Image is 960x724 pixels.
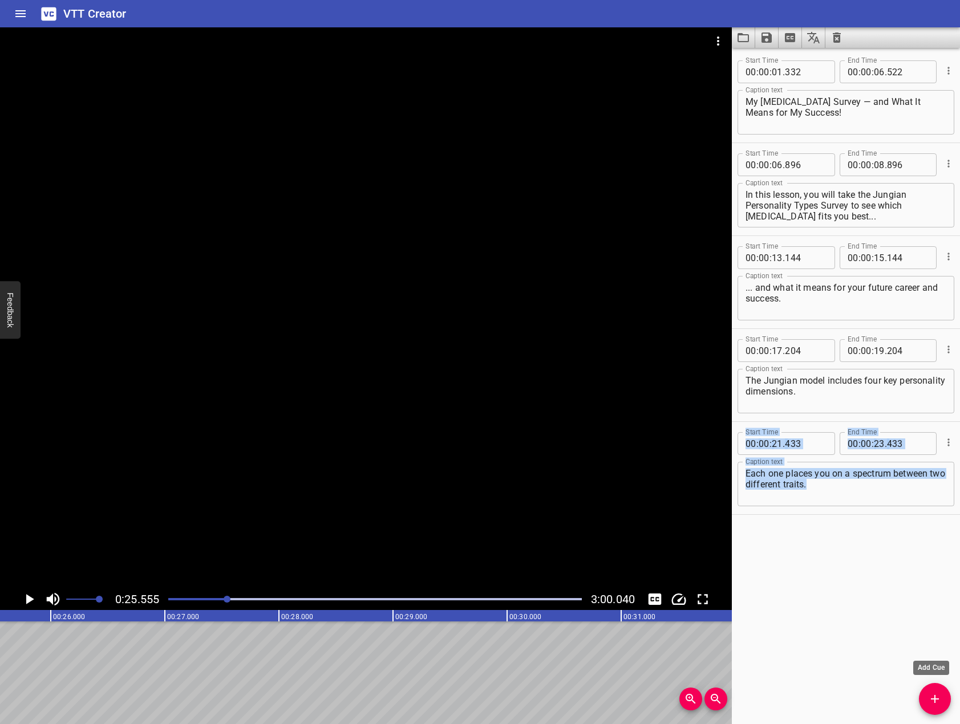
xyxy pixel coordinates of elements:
[874,153,885,176] input: 08
[756,153,759,176] span: :
[825,27,848,48] button: Clear captions
[759,339,769,362] input: 00
[756,60,759,83] span: :
[861,246,872,269] input: 00
[885,339,887,362] span: .
[668,588,690,610] div: Playback Speed
[872,432,874,455] span: :
[42,588,64,610] button: Toggle mute
[759,432,769,455] input: 00
[679,688,702,710] button: Zoom In
[53,613,85,621] text: 00:26.000
[874,60,885,83] input: 06
[848,153,858,176] input: 00
[772,60,783,83] input: 01
[746,153,756,176] input: 00
[395,613,427,621] text: 00:29.000
[785,153,827,176] input: 896
[769,339,772,362] span: :
[887,246,929,269] input: 144
[785,246,827,269] input: 144
[783,31,797,44] svg: Extract captions from video
[63,5,127,23] h6: VTT Creator
[783,432,785,455] span: .
[858,153,861,176] span: :
[872,153,874,176] span: :
[746,339,756,362] input: 00
[848,60,858,83] input: 00
[872,339,874,362] span: :
[783,339,785,362] span: .
[941,63,956,78] button: Cue Options
[704,688,727,710] button: Zoom Out
[872,246,874,269] span: :
[668,588,690,610] button: Change Playback Speed
[281,613,313,621] text: 00:28.000
[746,375,946,408] textarea: The Jungian model includes four key personality dimensions.
[746,189,946,222] textarea: In this lesson, you will take the Jungian Personality Types Survey to see which [MEDICAL_DATA] fi...
[623,613,655,621] text: 00:31.000
[858,246,861,269] span: :
[861,153,872,176] input: 00
[874,339,885,362] input: 19
[872,60,874,83] span: :
[591,592,635,606] span: Video Duration
[746,282,946,315] textarea: ... and what it means for your future career and success.
[941,249,956,264] button: Cue Options
[919,683,951,715] button: Add Cue
[941,56,954,86] div: Cue Options
[779,27,802,48] button: Extract captions from video
[759,153,769,176] input: 00
[746,60,756,83] input: 00
[941,428,954,457] div: Cue Options
[746,468,946,501] textarea: Each one places you on a spectrum between two different traits.
[692,588,714,610] div: Toggle Full Screen
[785,339,827,362] input: 204
[785,432,827,455] input: 433
[759,60,769,83] input: 00
[783,246,785,269] span: .
[861,432,872,455] input: 00
[769,60,772,83] span: :
[885,246,887,269] span: .
[885,432,887,455] span: .
[746,432,756,455] input: 00
[848,246,858,269] input: 00
[96,596,103,603] span: Set video volume
[769,432,772,455] span: :
[887,339,929,362] input: 204
[759,246,769,269] input: 00
[807,31,820,44] svg: Translate captions
[941,335,954,364] div: Cue Options
[732,27,755,48] button: Load captions from file
[783,153,785,176] span: .
[115,592,159,606] span: 0:25.555
[848,339,858,362] input: 00
[858,60,861,83] span: :
[644,588,666,610] div: Hide/Show Captions
[756,339,759,362] span: :
[858,432,861,455] span: :
[861,339,872,362] input: 00
[941,435,956,450] button: Cue Options
[644,588,666,610] button: Toggle captions
[760,31,773,44] svg: Save captions to file
[167,613,199,621] text: 00:27.000
[18,588,40,610] button: Play/Pause
[885,153,887,176] span: .
[772,246,783,269] input: 13
[756,246,759,269] span: :
[772,339,783,362] input: 17
[772,153,783,176] input: 06
[861,60,872,83] input: 00
[941,342,956,357] button: Cue Options
[746,96,946,129] textarea: My [MEDICAL_DATA] Survey — and What It Means for My Success!
[941,149,954,178] div: Cue Options
[746,246,756,269] input: 00
[858,339,861,362] span: :
[772,432,783,455] input: 21
[755,27,779,48] button: Save captions to file
[874,432,885,455] input: 23
[769,153,772,176] span: :
[769,246,772,269] span: :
